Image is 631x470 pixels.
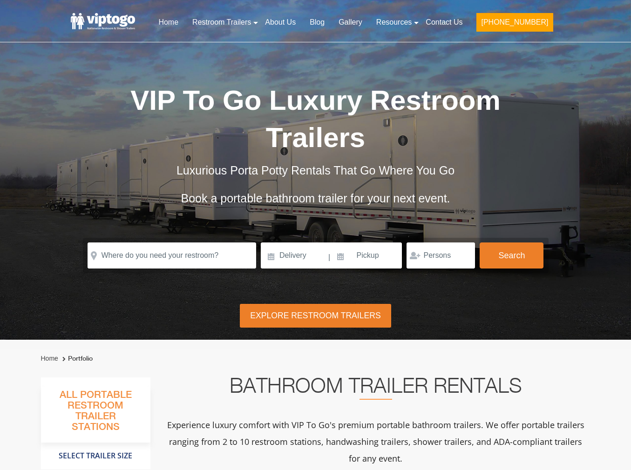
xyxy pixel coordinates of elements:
a: Contact Us [419,12,469,33]
a: Resources [369,12,419,33]
span: VIP To Go Luxury Restroom Trailers [130,85,501,153]
span: Book a portable bathroom trailer for your next event. [181,192,450,205]
a: Home [41,355,58,362]
a: Restroom Trailers [185,12,258,33]
button: Search [480,242,543,269]
input: Persons [407,242,475,269]
a: Gallery [332,12,369,33]
a: About Us [258,12,303,33]
p: Experience luxury comfort with VIP To Go's premium portable bathroom trailers. We offer portable ... [163,416,589,467]
button: Live Chat [594,433,631,470]
div: Explore Restroom Trailers [240,304,391,328]
input: Where do you need your restroom? [88,242,256,269]
a: [PHONE_NUMBER] [469,12,560,37]
input: Pickup [332,242,402,269]
li: Portfolio [60,353,93,364]
h2: Bathroom Trailer Rentals [163,377,589,400]
h3: All Portable Restroom Trailer Stations [41,387,150,443]
span: Luxurious Porta Potty Rentals That Go Where You Go [176,164,455,177]
input: Delivery [261,242,327,269]
span: | [328,242,330,272]
button: [PHONE_NUMBER] [476,13,553,32]
a: Home [151,12,185,33]
a: Blog [303,12,332,33]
